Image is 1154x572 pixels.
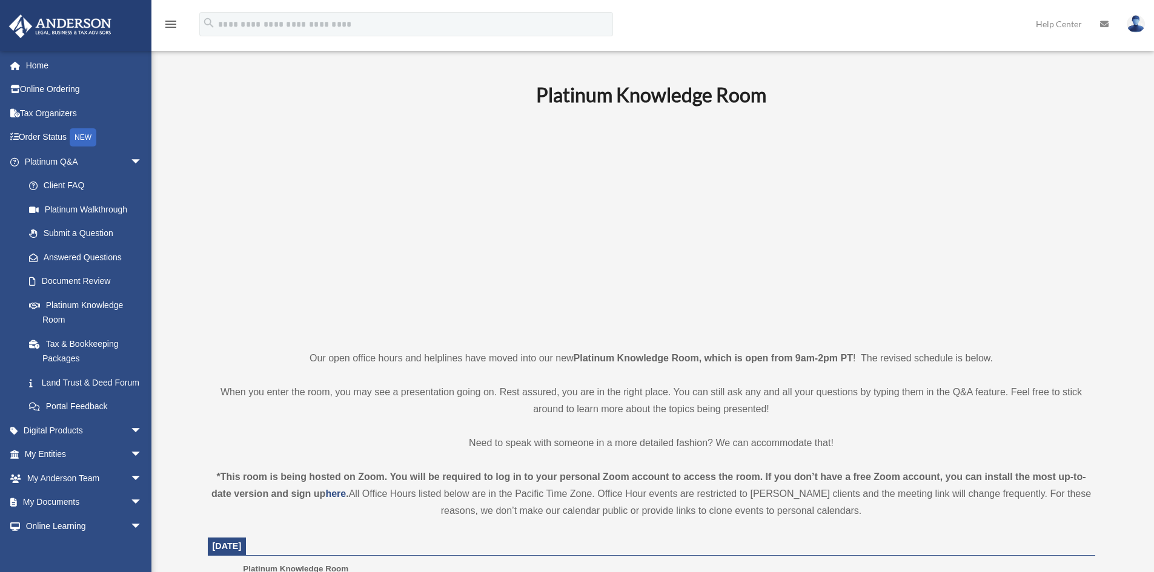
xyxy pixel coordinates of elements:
a: Platinum Knowledge Room [17,293,154,332]
a: Platinum Walkthrough [17,197,161,222]
a: Client FAQ [17,174,161,198]
a: Home [8,53,161,77]
a: Tax & Bookkeeping Packages [17,332,161,370]
a: Submit a Question [17,222,161,246]
a: Platinum Q&Aarrow_drop_down [8,150,161,174]
a: menu [164,21,178,31]
a: My Documentsarrow_drop_down [8,490,161,514]
span: arrow_drop_down [130,514,154,539]
iframe: 231110_Toby_KnowledgeRoom [469,123,833,327]
a: Document Review [17,269,161,294]
span: arrow_drop_down [130,466,154,491]
b: Platinum Knowledge Room [536,83,766,107]
i: menu [164,17,178,31]
strong: *This room is being hosted on Zoom. You will be required to log in to your personal Zoom account ... [211,472,1086,499]
p: Our open office hours and helplines have moved into our new ! The revised schedule is below. [208,350,1095,367]
a: My Entitiesarrow_drop_down [8,442,161,467]
a: My Anderson Teamarrow_drop_down [8,466,161,490]
a: Portal Feedback [17,395,161,419]
img: User Pic [1127,15,1145,33]
p: Need to speak with someone in a more detailed fashion? We can accommodate that! [208,435,1095,452]
a: here [325,488,346,499]
a: Answered Questions [17,245,161,269]
img: Anderson Advisors Platinum Portal [5,15,115,38]
a: Land Trust & Deed Forum [17,370,161,395]
span: arrow_drop_down [130,150,154,174]
span: arrow_drop_down [130,418,154,443]
a: Tax Organizers [8,101,161,125]
span: arrow_drop_down [130,442,154,467]
span: arrow_drop_down [130,490,154,515]
span: [DATE] [213,541,242,551]
p: When you enter the room, you may see a presentation going on. Rest assured, you are in the right ... [208,384,1095,418]
a: Online Learningarrow_drop_down [8,514,161,538]
a: Order StatusNEW [8,125,161,150]
i: search [202,16,216,30]
a: Digital Productsarrow_drop_down [8,418,161,442]
div: NEW [70,128,96,146]
div: All Office Hours listed below are in the Pacific Time Zone. Office Hour events are restricted to ... [208,468,1095,519]
strong: Platinum Knowledge Room, which is open from 9am-2pm PT [574,353,853,363]
strong: . [346,488,348,499]
a: Online Ordering [8,77,161,102]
